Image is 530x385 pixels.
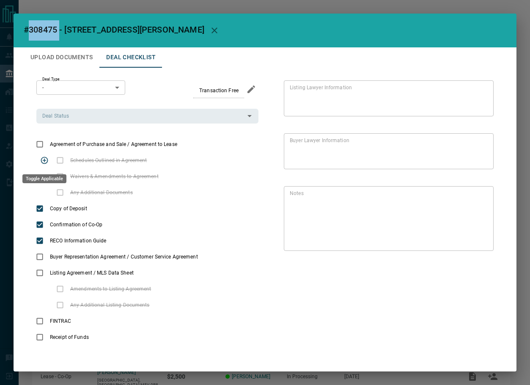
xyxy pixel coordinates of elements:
label: Deal Type [42,77,60,82]
span: Agreement of Purchase and Sale / Agreement to Lease [48,140,179,148]
button: Upload Documents [24,47,99,68]
button: Deal Checklist [99,47,162,68]
button: edit [244,82,258,96]
button: Open [244,110,255,122]
span: Any Additional Documents [68,189,135,196]
span: Any Additional Listing Documents [68,301,152,309]
textarea: text field [290,190,484,247]
textarea: text field [290,137,484,166]
span: RECO Information Guide [48,237,108,245]
span: FINTRAC [48,317,73,325]
span: Toggle Applicable [36,152,52,168]
textarea: text field [290,84,484,113]
span: Listing Agreement / MLS Data Sheet [48,269,136,277]
span: Confirmation of Co-Op [48,221,104,228]
span: Amendments to Listing Agreement [68,285,154,293]
div: Toggle Applicable [22,174,66,183]
span: Schedules Outlined in Agreement [68,157,149,164]
span: #308475 - [STREET_ADDRESS][PERSON_NAME] [24,25,204,35]
span: Buyer Representation Agreement / Customer Service Agreement [48,253,200,261]
span: Waivers & Amendments to Agreement [68,173,161,180]
span: Receipt of Funds [48,333,91,341]
div: - [36,80,125,95]
span: Copy of Deposit [48,205,89,212]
